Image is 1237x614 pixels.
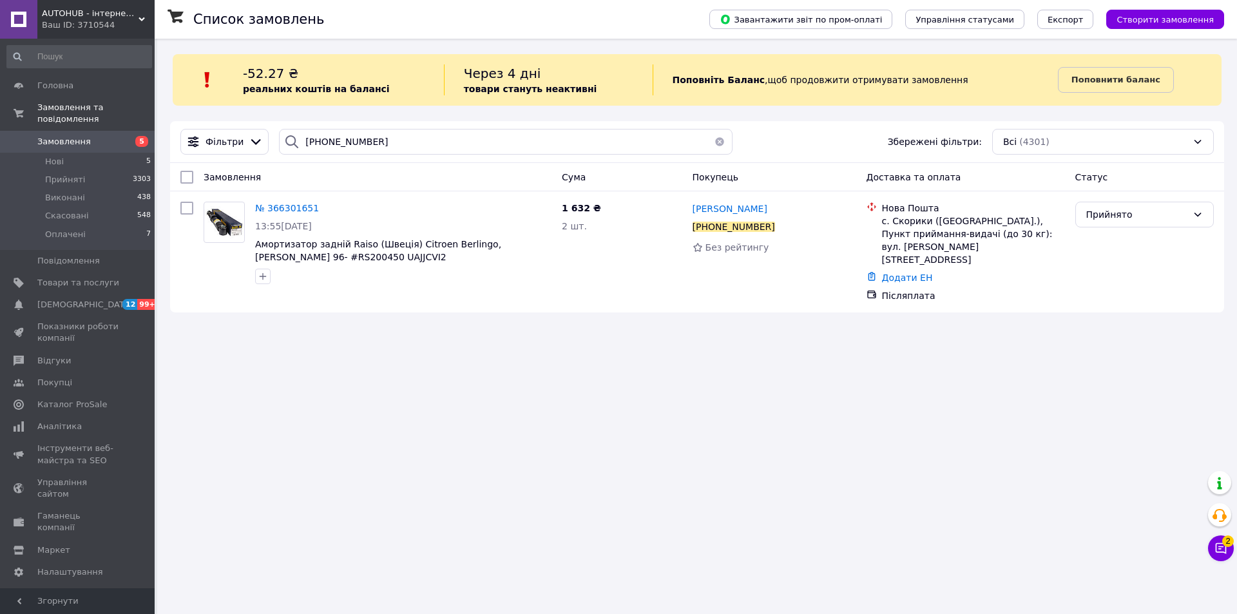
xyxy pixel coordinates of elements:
span: 1 632 ₴ [562,203,601,213]
span: Головна [37,80,73,91]
button: Створити замовлення [1106,10,1224,29]
b: реальних коштів на балансі [243,84,390,94]
span: Покупці [37,377,72,389]
span: 99+ [137,299,158,310]
div: , щоб продовжити отримувати замовлення [653,64,1058,95]
span: Завантажити звіт по пром-оплаті [720,14,882,25]
a: Поповнити баланс [1058,67,1174,93]
span: Замовлення та повідомлення [37,102,155,125]
span: 2 [1222,535,1234,547]
span: [PERSON_NAME] [693,204,767,214]
div: Прийнято [1086,207,1187,222]
span: Аналітика [37,421,82,432]
button: Чат з покупцем2 [1208,535,1234,561]
span: Прийняті [45,174,85,186]
span: Збережені фільтри: [888,135,982,148]
div: Нова Пошта [882,202,1065,215]
span: 5 [146,156,151,168]
span: AUTOHUB - інтернет-магазин автозапчастин [42,8,139,19]
span: Показники роботи компанії [37,321,119,344]
span: Управління сайтом [37,477,119,500]
div: Післяплата [882,289,1065,302]
span: Статус [1075,172,1108,182]
span: 12 [122,299,137,310]
span: Гаманець компанії [37,510,119,533]
span: -52.27 ₴ [243,66,298,81]
img: :exclamation: [198,70,217,90]
span: 7 [146,229,151,240]
span: Замовлення [204,172,261,182]
button: Управління статусами [905,10,1024,29]
span: [DEMOGRAPHIC_DATA] [37,299,133,311]
span: Маркет [37,544,70,556]
b: товари стануть неактивні [464,84,597,94]
div: с. Скорики ([GEOGRAPHIC_DATA].), Пункт приймання-видачі (до 30 кг): вул. [PERSON_NAME][STREET_ADD... [882,215,1065,266]
button: Очистить [707,129,733,155]
span: Управління статусами [916,15,1014,24]
span: Покупець [693,172,738,182]
span: Оплачені [45,229,86,240]
span: Товари та послуги [37,277,119,289]
span: 3303 [133,174,151,186]
span: Доставка та оплата [867,172,961,182]
a: Фото товару [204,202,245,243]
span: Каталог ProSale [37,399,107,410]
span: Інструменти веб-майстра та SEO [37,443,119,466]
span: Скасовані [45,210,89,222]
span: Без рейтингу [705,242,769,253]
span: Всі [1003,135,1017,148]
a: № 366301651 [255,203,319,213]
span: Експорт [1048,15,1084,24]
button: Експорт [1037,10,1094,29]
span: 548 [137,210,151,222]
span: Замовлення [37,136,91,148]
span: (4301) [1019,137,1050,147]
span: Створити замовлення [1117,15,1214,24]
span: Налаштування [37,566,103,578]
span: Відгуки [37,355,71,367]
a: Амортизатор задній Raiso (Швеція) Citroen Berlingo, [PERSON_NAME] 96- #RS200450 UAJJCVI2 [255,239,501,262]
span: 13:55[DATE] [255,221,312,231]
input: Пошук за номером замовлення, ПІБ покупця, номером телефону, Email, номером накладної [279,129,733,155]
a: Створити замовлення [1093,14,1224,24]
a: Додати ЕН [882,273,933,283]
a: [PERSON_NAME] [693,202,767,215]
h1: Список замовлень [193,12,324,27]
div: [PHONE_NUMBER] [693,222,775,232]
b: Поповніть Баланс [673,75,765,85]
span: Фільтри [206,135,244,148]
span: 438 [137,192,151,204]
span: 5 [135,136,148,147]
span: Повідомлення [37,255,100,267]
span: 2 шт. [562,221,587,231]
button: Завантажити звіт по пром-оплаті [709,10,892,29]
input: Пошук [6,45,152,68]
span: Нові [45,156,64,168]
span: Через 4 дні [464,66,541,81]
div: Ваш ID: 3710544 [42,19,155,31]
span: Cума [562,172,586,182]
img: Фото товару [204,206,244,238]
span: Виконані [45,192,85,204]
b: Поповнити баланс [1071,75,1160,84]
